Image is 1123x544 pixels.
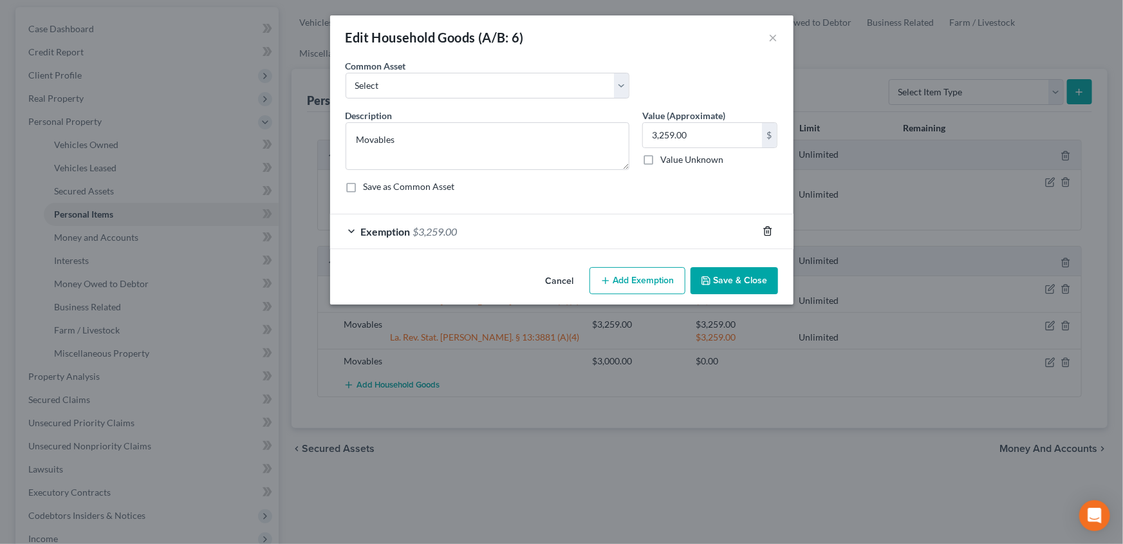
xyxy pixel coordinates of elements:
label: Value Unknown [660,153,723,166]
div: Edit Household Goods (A/B: 6) [346,28,524,46]
div: Open Intercom Messenger [1079,500,1110,531]
input: 0.00 [643,123,762,147]
span: Description [346,110,393,121]
label: Save as Common Asset [364,180,455,193]
span: $3,259.00 [413,225,458,238]
button: Cancel [535,268,584,294]
span: Exemption [361,225,411,238]
div: $ [762,123,777,147]
label: Value (Approximate) [642,109,725,122]
label: Common Asset [346,59,406,73]
button: × [769,30,778,45]
button: Add Exemption [589,267,685,294]
button: Save & Close [691,267,778,294]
